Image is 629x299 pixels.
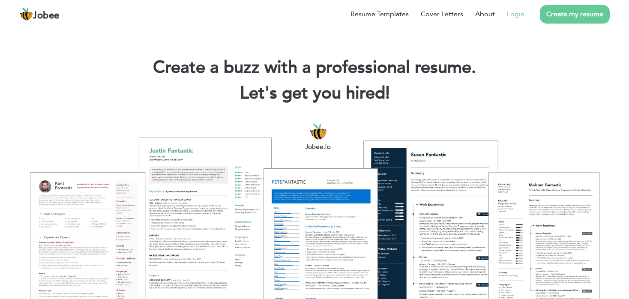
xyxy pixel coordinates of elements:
h2: Let's [13,82,616,105]
span: get you hired! [282,81,390,105]
a: Login [507,9,524,19]
h1: Create a buzz with a professional resume. [13,57,616,79]
a: Create my resume [540,5,610,24]
img: jobee.io [19,7,33,21]
span: | [386,81,389,105]
a: About [475,9,495,19]
a: Resume Templates [350,9,409,19]
a: Cover Letters [421,9,463,19]
span: Jobee [33,11,60,21]
a: Jobee [19,7,60,21]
